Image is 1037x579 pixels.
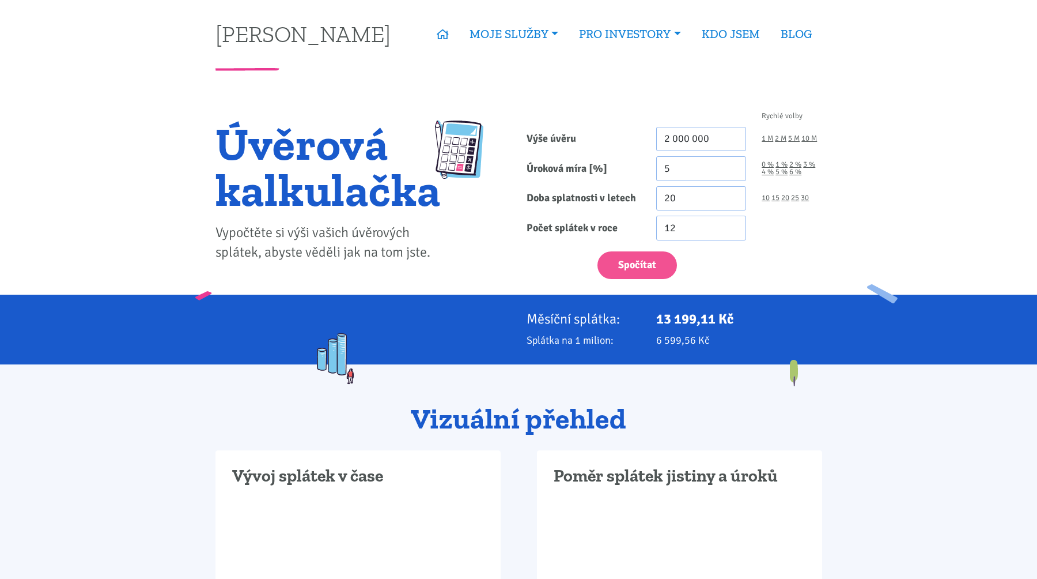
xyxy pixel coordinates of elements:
a: 4 % [762,168,774,176]
a: 5 % [775,168,788,176]
a: 25 [791,194,799,202]
h1: Úvěrová kalkulačka [215,121,441,213]
p: 13 199,11 Kč [656,311,822,327]
a: 3 % [803,161,815,168]
p: 6 599,56 Kč [656,332,822,348]
a: MOJE SLUŽBY [459,21,569,47]
button: Spočítat [597,251,677,280]
a: 6 % [789,168,801,176]
a: 2 M [775,135,786,142]
a: 1 M [762,135,773,142]
a: 30 [801,194,809,202]
span: Rychlé volby [762,112,803,120]
a: 5 M [788,135,800,142]
a: [PERSON_NAME] [215,22,391,45]
a: 1 % [775,161,788,168]
label: Počet splátek v roce [518,216,648,240]
a: KDO JSEM [691,21,770,47]
a: 2 % [789,161,801,168]
a: 20 [781,194,789,202]
a: 10 [762,194,770,202]
h2: Vizuální přehled [215,404,822,435]
a: 15 [771,194,779,202]
a: 10 M [801,135,817,142]
p: Splátka na 1 milion: [527,332,641,348]
h3: Poměr splátek jistiny a úroků [554,465,805,487]
h3: Vývoj splátek v čase [232,465,484,487]
a: 0 % [762,161,774,168]
a: BLOG [770,21,822,47]
label: Doba splatnosti v letech [518,186,648,211]
p: Měsíční splátka: [527,311,641,327]
label: Výše úvěru [518,127,648,152]
p: Vypočtěte si výši vašich úvěrových splátek, abyste věděli jak na tom jste. [215,223,441,262]
label: Úroková míra [%] [518,156,648,181]
a: PRO INVESTORY [569,21,691,47]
